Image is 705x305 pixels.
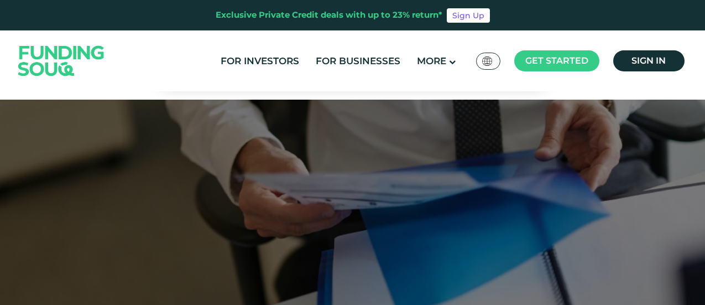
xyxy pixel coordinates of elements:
div: Exclusive Private Credit deals with up to 23% return* [216,9,442,22]
span: Get started [525,55,588,66]
img: Logo [7,33,116,89]
a: For Businesses [313,52,403,70]
a: Sign Up [447,8,490,23]
a: For Investors [218,52,302,70]
span: More [417,55,446,66]
img: SA Flag [482,56,492,66]
span: Sign in [631,55,666,66]
a: Sign in [613,50,685,71]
